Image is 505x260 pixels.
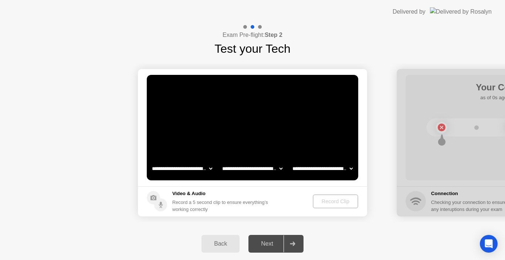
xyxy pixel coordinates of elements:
[265,32,282,38] b: Step 2
[204,240,237,247] div: Back
[251,240,284,247] div: Next
[313,194,358,208] button: Record Clip
[172,190,271,197] h5: Video & Audio
[248,235,304,253] button: Next
[316,198,355,204] div: Record Clip
[150,161,214,176] select: Available cameras
[221,161,284,176] select: Available speakers
[393,7,426,16] div: Delivered by
[223,31,282,39] h4: Exam Pre-flight:
[430,7,492,16] img: Delivered by Rosalyn
[201,235,240,253] button: Back
[172,199,271,213] div: Record a 5 second clip to ensure everything’s working correctly
[480,235,498,253] div: Open Intercom Messenger
[291,161,354,176] select: Available microphones
[214,40,291,58] h1: Test your Tech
